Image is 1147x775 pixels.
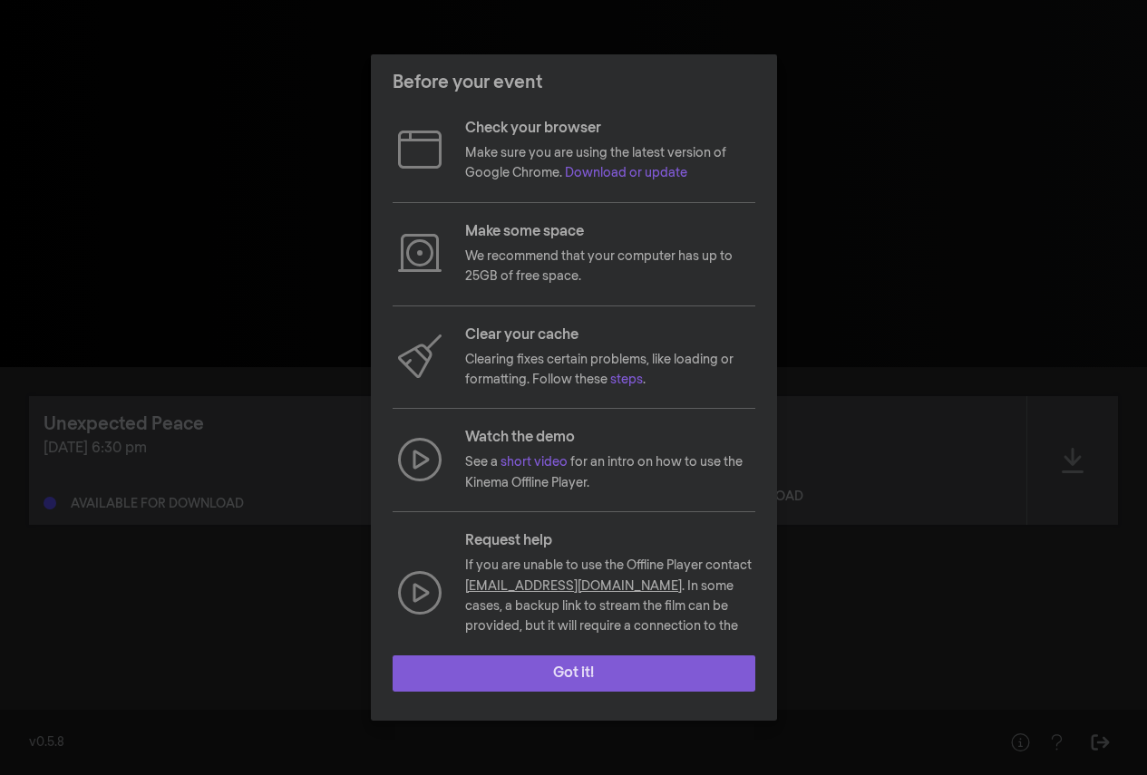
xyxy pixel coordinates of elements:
[393,655,755,692] button: Got it!
[465,427,755,449] p: Watch the demo
[501,456,568,469] a: short video
[565,167,687,179] a: Download or update
[610,373,643,386] a: steps
[465,143,755,184] p: Make sure you are using the latest version of Google Chrome.
[465,118,755,140] p: Check your browser
[465,221,755,243] p: Make some space
[465,452,755,493] p: See a for an intro on how to use the Kinema Offline Player.
[465,247,755,287] p: We recommend that your computer has up to 25GB of free space.
[465,325,755,346] p: Clear your cache
[465,556,755,657] p: If you are unable to use the Offline Player contact . In some cases, a backup link to stream the ...
[371,54,777,111] header: Before your event
[465,530,755,552] p: Request help
[465,350,755,391] p: Clearing fixes certain problems, like loading or formatting. Follow these .
[465,580,682,593] a: [EMAIL_ADDRESS][DOMAIN_NAME]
